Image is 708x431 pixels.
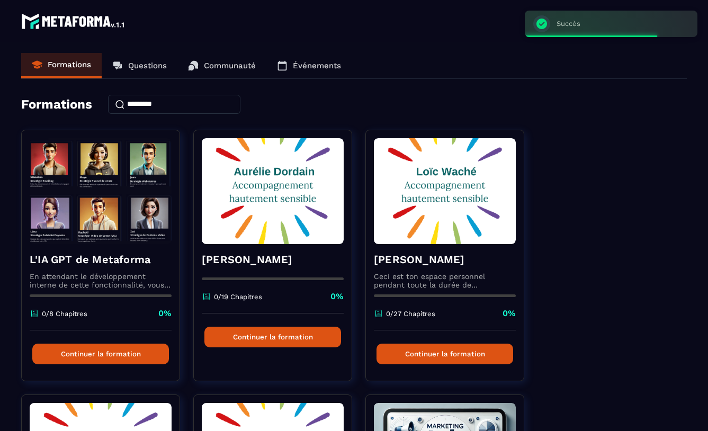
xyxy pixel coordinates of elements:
[266,53,352,78] a: Événements
[158,308,172,319] p: 0%
[374,252,516,267] h4: [PERSON_NAME]
[365,130,537,394] a: formation-background[PERSON_NAME]Ceci est ton espace personnel pendant toute la durée de l'accomp...
[374,272,516,289] p: Ceci est ton espace personnel pendant toute la durée de l'accompagnement.
[177,53,266,78] a: Communauté
[503,308,516,319] p: 0%
[204,327,341,347] button: Continuer la formation
[128,61,167,70] p: Questions
[30,252,172,267] h4: L'IA GPT de Metaforma
[102,53,177,78] a: Questions
[193,130,365,394] a: formation-background[PERSON_NAME]0/19 Chapitres0%Continuer la formation
[293,61,341,70] p: Événements
[32,344,169,364] button: Continuer la formation
[374,138,516,244] img: formation-background
[30,138,172,244] img: formation-background
[202,138,344,244] img: formation-background
[48,60,91,69] p: Formations
[21,97,92,112] h4: Formations
[377,344,513,364] button: Continuer la formation
[214,293,262,301] p: 0/19 Chapitres
[21,11,126,32] img: logo
[21,53,102,78] a: Formations
[386,310,435,318] p: 0/27 Chapitres
[330,291,344,302] p: 0%
[30,272,172,289] p: En attendant le développement interne de cette fonctionnalité, vous pouvez déjà l’utiliser avec C...
[204,61,256,70] p: Communauté
[21,130,193,394] a: formation-backgroundL'IA GPT de MetaformaEn attendant le développement interne de cette fonctionn...
[42,310,87,318] p: 0/8 Chapitres
[202,252,344,267] h4: [PERSON_NAME]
